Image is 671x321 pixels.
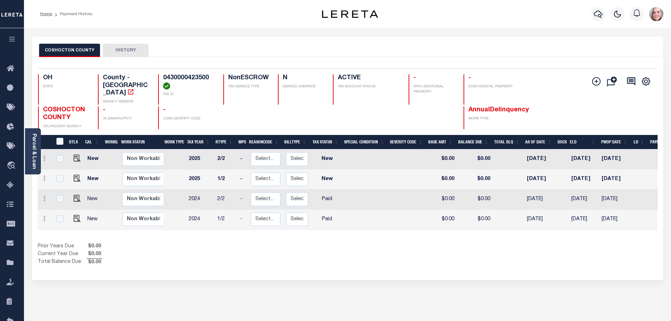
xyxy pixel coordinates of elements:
span: $0.00 [87,243,102,251]
th: Tax Status: activate to sort column ascending [309,135,341,149]
p: LOAN SEVERITY CODE [163,116,215,122]
td: [DATE] [569,149,598,169]
p: WORK TYPE [468,116,515,122]
td: New [85,190,104,210]
td: [DATE] [599,190,631,210]
th: DTLS [66,135,82,149]
td: $0.00 [427,210,457,230]
th: &nbsp;&nbsp;&nbsp;&nbsp;&nbsp;&nbsp;&nbsp;&nbsp;&nbsp;&nbsp; [38,135,52,149]
td: [DATE] [599,210,631,230]
a: Home [40,12,52,16]
span: $0.00 [87,251,102,258]
td: Paid [311,190,343,210]
td: [DATE] [524,190,557,210]
th: Total DLQ: activate to sort column ascending [491,135,522,149]
td: Paid [311,210,343,230]
p: SERVICE OVERRIDE [283,84,324,89]
th: MPO [236,135,246,149]
th: ELD: activate to sort column ascending [567,135,598,149]
td: New [311,169,343,190]
th: Docs [555,135,567,149]
td: $0.00 [457,210,493,230]
button: COSHOCTON COUNTY [39,44,100,57]
td: - [237,190,248,210]
th: LD: activate to sort column ascending [631,135,647,149]
th: BillType: activate to sort column ascending [281,135,309,149]
p: TAX ID [163,92,215,97]
td: [DATE] [524,169,557,190]
td: New [85,149,104,169]
p: CONFIDENTIAL PROPERTY [468,84,515,89]
td: New [85,210,104,230]
p: STATE [43,84,90,89]
td: 1/2 [215,169,237,190]
td: Total Balance Due [38,258,87,266]
span: $0.00 [87,259,102,266]
td: [DATE] [524,149,557,169]
td: [DATE] [569,190,598,210]
td: [DATE] [599,149,631,169]
button: HISTORY [103,44,149,57]
a: Parcel & Loan [31,134,36,169]
h4: 0430000423500 [163,74,215,89]
td: New [311,149,343,169]
td: Prior Years Due [38,243,87,251]
td: $0.00 [457,149,493,169]
th: PWOP Date: activate to sort column ascending [598,135,631,149]
td: - [237,210,248,230]
h4: N [283,74,324,82]
p: DELINQUENT AGENCY [43,124,90,129]
th: Work Type [162,135,184,149]
th: Base Amt: activate to sort column ascending [425,135,455,149]
p: AGENCY WEBSITE [103,99,150,105]
td: [DATE] [569,169,598,190]
th: Work Status [118,135,163,149]
h4: NonESCROW [228,74,270,82]
td: $0.00 [427,169,457,190]
th: CAL: activate to sort column ascending [82,135,102,149]
td: [DATE] [569,210,598,230]
td: 1/2 [215,210,237,230]
p: WITH ADDITIONAL PROPERTY [414,84,455,95]
td: 2/2 [215,149,237,169]
img: logo-dark.svg [322,10,378,18]
span: - [468,75,471,81]
th: WorkQ [102,135,118,149]
td: $0.00 [457,169,493,190]
th: ReasonCode: activate to sort column ascending [246,135,281,149]
td: 2025 [186,169,215,190]
td: $0.00 [457,190,493,210]
span: AnnualDelinquency [468,107,529,113]
h4: ACTIVE [338,74,400,82]
span: - [414,75,416,81]
h4: County - [GEOGRAPHIC_DATA] [103,74,150,97]
th: Special Condition: activate to sort column ascending [341,135,387,149]
td: [DATE] [599,169,631,190]
span: - [163,107,166,113]
p: IN BANKRUPTCY [103,116,150,122]
td: $0.00 [427,149,457,169]
th: Balance Due: activate to sort column ascending [455,135,491,149]
i: travel_explore [7,161,18,171]
th: &nbsp; [52,135,66,149]
p: TAX SERVICE TYPE [228,84,270,89]
td: 2024 [186,190,215,210]
td: $0.00 [427,190,457,210]
th: Tax Year: activate to sort column ascending [184,135,213,149]
th: RType: activate to sort column ascending [213,135,236,149]
td: - [237,169,248,190]
td: Current Year Due [38,251,87,258]
td: 2025 [186,149,215,169]
th: Severity Code: activate to sort column ascending [387,135,425,149]
h4: OH [43,74,90,82]
span: - [103,107,105,113]
span: COSHOCTON COUNTY [43,107,85,121]
th: As of Date: activate to sort column ascending [522,135,555,149]
td: New [85,169,104,190]
td: 2024 [186,210,215,230]
td: 2/2 [215,190,237,210]
td: [DATE] [524,210,557,230]
li: Payment History [52,11,92,17]
td: - [237,149,248,169]
p: TAX ACCOUNT STATUS [338,84,400,89]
